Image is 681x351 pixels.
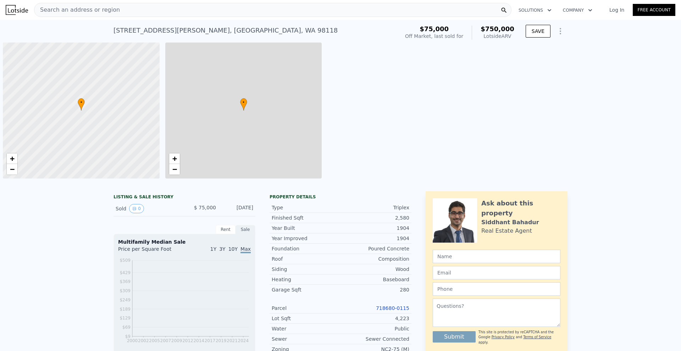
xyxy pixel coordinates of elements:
div: Sewer [272,335,340,342]
div: Garage Sqft [272,286,340,293]
div: Triplex [340,204,409,211]
div: • [78,98,85,111]
a: Zoom in [7,153,17,164]
tspan: 2002 [138,338,149,343]
span: Search an address or region [34,6,120,14]
button: SAVE [526,25,550,38]
div: Year Improved [272,235,340,242]
a: Privacy Policy [492,335,515,339]
div: Sewer Connected [340,335,409,342]
div: Parcel [272,305,340,312]
img: Lotside [6,5,28,15]
span: 1Y [210,246,216,252]
span: $ 75,000 [194,205,216,210]
div: Sale [236,225,255,234]
div: 4,223 [340,315,409,322]
div: Poured Concrete [340,245,409,252]
span: + [10,154,15,163]
tspan: 2005 [149,338,160,343]
div: Siding [272,266,340,273]
span: − [172,165,177,174]
button: Company [557,4,598,17]
a: Terms of Service [523,335,551,339]
tspan: $129 [120,316,131,321]
span: Max [240,246,251,253]
tspan: $9 [125,334,131,339]
div: Siddhant Bahadur [481,218,539,227]
div: Off Market, last sold for [405,33,463,40]
span: $750,000 [481,25,514,33]
a: 718680-0115 [376,305,409,311]
div: Water [272,325,340,332]
a: Log In [601,6,633,13]
div: Roof [272,255,340,262]
tspan: 2012 [182,338,193,343]
div: Public [340,325,409,332]
div: LISTING & SALE HISTORY [113,194,255,201]
tspan: 2024 [238,338,249,343]
div: 1904 [340,235,409,242]
tspan: $189 [120,307,131,312]
div: 2,580 [340,214,409,221]
span: + [172,154,177,163]
div: Real Estate Agent [481,227,532,235]
span: $75,000 [420,25,449,33]
div: [STREET_ADDRESS][PERSON_NAME] , [GEOGRAPHIC_DATA] , WA 98118 [113,26,338,35]
div: Multifamily Median Sale [118,238,251,245]
input: Name [433,250,560,263]
tspan: $429 [120,270,131,275]
tspan: 2017 [205,338,216,343]
tspan: $309 [120,288,131,293]
button: Solutions [513,4,557,17]
div: Price per Square Foot [118,245,184,257]
span: • [78,99,85,106]
div: Lotside ARV [481,33,514,40]
tspan: 2000 [127,338,138,343]
button: Submit [433,331,476,342]
div: Ask about this property [481,198,560,218]
a: Free Account [633,4,675,16]
tspan: 2019 [216,338,227,343]
div: [DATE] [222,204,253,213]
tspan: 2021 [227,338,238,343]
tspan: $249 [120,298,131,302]
tspan: 2014 [193,338,204,343]
div: Lot Sqft [272,315,340,322]
tspan: $509 [120,258,131,263]
a: Zoom out [169,164,180,175]
button: View historical data [129,204,144,213]
div: Rent [216,225,236,234]
span: • [240,99,247,106]
div: Sold [116,204,179,213]
div: 1904 [340,225,409,232]
tspan: $369 [120,279,131,284]
div: Wood [340,266,409,273]
div: 280 [340,286,409,293]
div: Year Built [272,225,340,232]
tspan: 2009 [171,338,182,343]
tspan: $69 [122,325,131,330]
div: Finished Sqft [272,214,340,221]
div: This site is protected by reCAPTCHA and the Google and apply. [478,330,560,345]
div: Heating [272,276,340,283]
div: Foundation [272,245,340,252]
span: 3Y [219,246,225,252]
span: − [10,165,15,174]
div: Composition [340,255,409,262]
a: Zoom in [169,153,180,164]
span: 10Y [228,246,238,252]
tspan: 2007 [160,338,171,343]
input: Phone [433,282,560,296]
input: Email [433,266,560,279]
div: Type [272,204,340,211]
div: • [240,98,247,111]
div: Property details [270,194,411,200]
a: Zoom out [7,164,17,175]
button: Show Options [553,24,567,38]
div: Baseboard [340,276,409,283]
